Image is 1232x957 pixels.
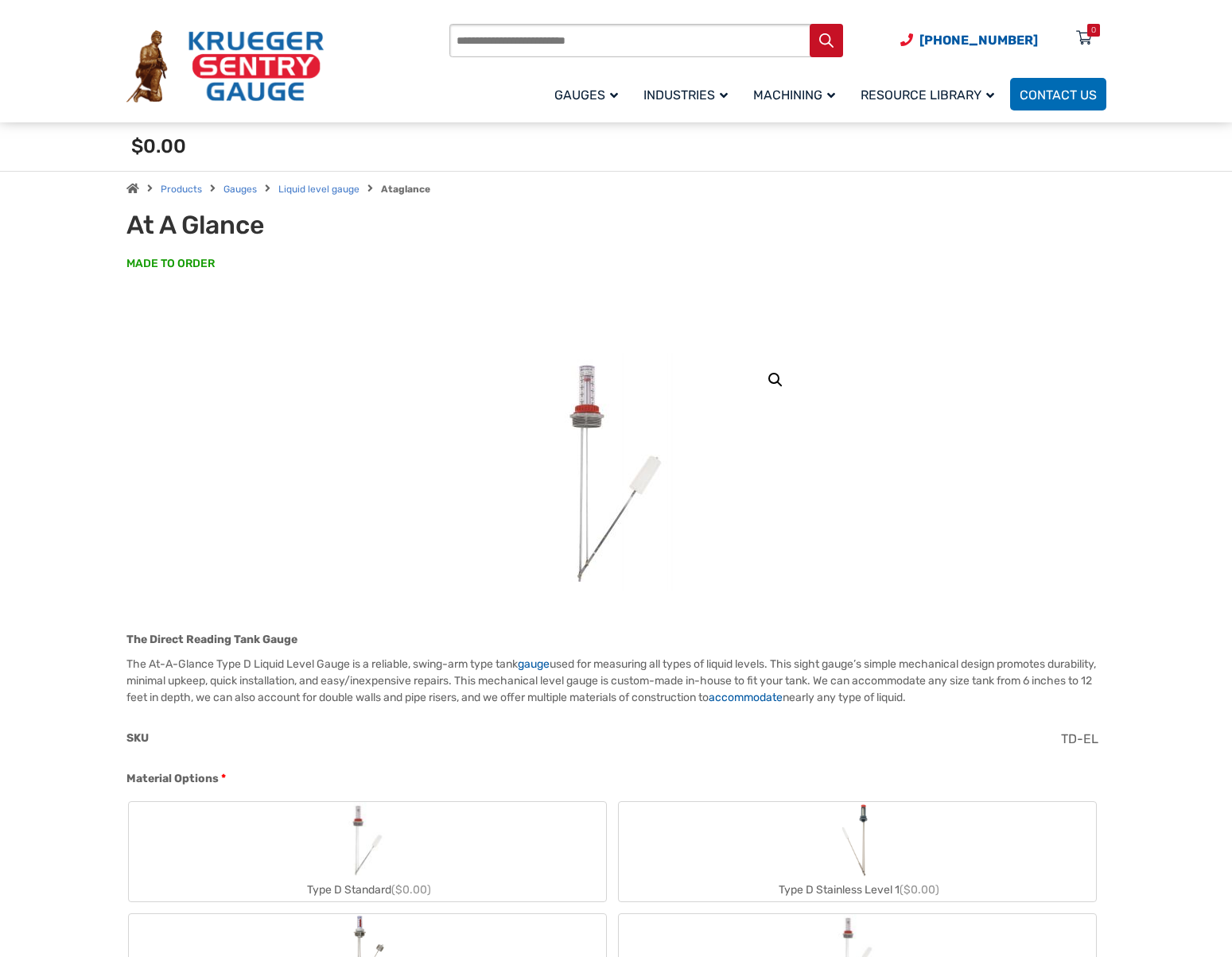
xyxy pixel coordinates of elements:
[1091,24,1096,37] div: 0
[1010,78,1106,110] a: Contact Us
[381,184,430,195] strong: Ataglance
[126,256,215,272] span: MADE TO ORDER
[126,656,1106,706] p: The At-A-Glance Type D Liquid Level Gauge is a reliable, swing-arm type tank used for measuring a...
[126,731,149,745] span: SKU
[900,883,939,897] span: ($0.00)
[518,657,550,671] a: gauge
[520,353,711,591] img: At A Glance
[643,87,728,103] span: Industries
[129,802,606,901] label: Type D Standard
[744,76,851,113] a: Machining
[900,30,1038,50] a: Phone Number (920) 434-8860
[709,691,783,704] a: accommodate
[554,87,618,103] span: Gauges
[545,76,634,113] a: Gauges
[278,184,359,195] a: Liquid level gauge
[619,802,1096,901] label: Type D Stainless Level 1
[221,770,226,787] abbr: required
[1061,731,1098,746] span: TD-EL
[129,878,606,901] div: Type D Standard
[126,210,519,240] h1: At A Glance
[1020,87,1097,103] span: Contact Us
[761,366,790,394] a: View full-screen image gallery
[161,184,202,195] a: Products
[391,883,431,897] span: ($0.00)
[131,135,186,157] span: $0.00
[919,33,1038,48] span: [PHONE_NUMBER]
[126,772,219,785] span: Material Options
[861,87,994,103] span: Resource Library
[836,802,878,878] img: Chemical Sight Gauge
[126,30,324,103] img: Krueger Sentry Gauge
[851,76,1010,113] a: Resource Library
[126,633,297,646] strong: The Direct Reading Tank Gauge
[619,878,1096,901] div: Type D Stainless Level 1
[753,87,835,103] span: Machining
[634,76,744,113] a: Industries
[223,184,257,195] a: Gauges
